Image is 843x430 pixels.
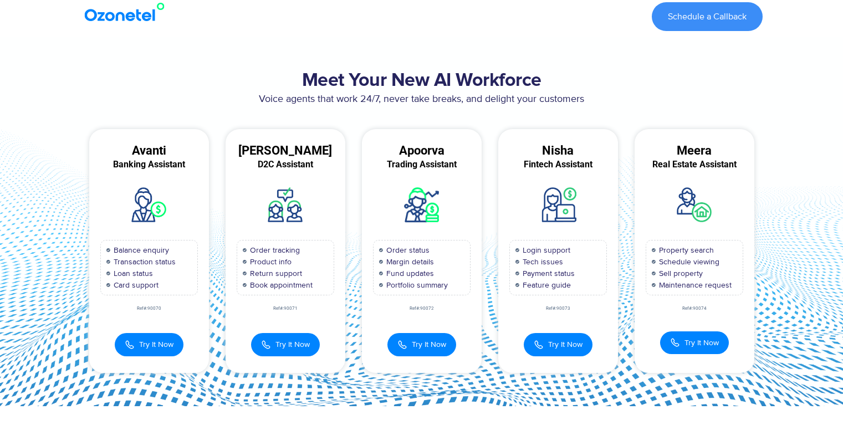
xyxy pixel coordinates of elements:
div: Apoorva [362,146,482,156]
div: Meera [635,146,754,156]
div: Ref#:90074 [635,306,754,311]
span: Loan status [111,268,153,279]
button: Try It Now [387,333,456,356]
span: Sell property [656,268,703,279]
span: Book appointment [247,279,313,291]
span: Maintenance request [656,279,732,291]
span: Try It Now [548,339,583,350]
div: Nisha [498,146,618,156]
img: Call Icon [534,339,544,351]
img: Call Icon [670,337,680,347]
button: Try It Now [524,333,592,356]
div: Ref#:90073 [498,306,618,311]
span: Transaction status [111,256,176,268]
span: Try It Now [684,337,719,349]
div: Real Estate Assistant [635,160,754,170]
span: Order status [384,244,430,256]
h2: Meet Your New AI Workforce [81,70,763,92]
span: Portfolio summary [384,279,448,291]
span: Schedule a Callback [668,12,747,21]
span: Order tracking [247,244,300,256]
div: Ref#:90070 [89,306,209,311]
span: Fund updates [384,268,434,279]
button: Try It Now [660,331,729,354]
span: Payment status [520,268,575,279]
div: Banking Assistant [89,160,209,170]
a: Schedule a Callback [652,2,763,31]
span: Feature guide [520,279,571,291]
span: Login support [520,244,570,256]
img: Call Icon [397,339,407,351]
div: [PERSON_NAME] [226,146,345,156]
span: Return support [247,268,302,279]
span: Try It Now [139,339,173,350]
div: Avanti [89,146,209,156]
p: Voice agents that work 24/7, never take breaks, and delight your customers [81,92,763,107]
span: Balance enquiry [111,244,169,256]
div: D2C Assistant [226,160,345,170]
button: Try It Now [115,333,183,356]
span: Margin details [384,256,434,268]
img: Call Icon [261,339,271,351]
div: Trading Assistant [362,160,482,170]
span: Try It Now [275,339,310,350]
button: Try It Now [251,333,320,356]
div: Fintech Assistant [498,160,618,170]
span: Property search [656,244,714,256]
span: Card support [111,279,159,291]
span: Tech issues [520,256,563,268]
span: Schedule viewing [656,256,719,268]
span: Product info [247,256,292,268]
div: Ref#:90071 [226,306,345,311]
img: Call Icon [125,339,135,351]
div: Ref#:90072 [362,306,482,311]
span: Try It Now [412,339,446,350]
